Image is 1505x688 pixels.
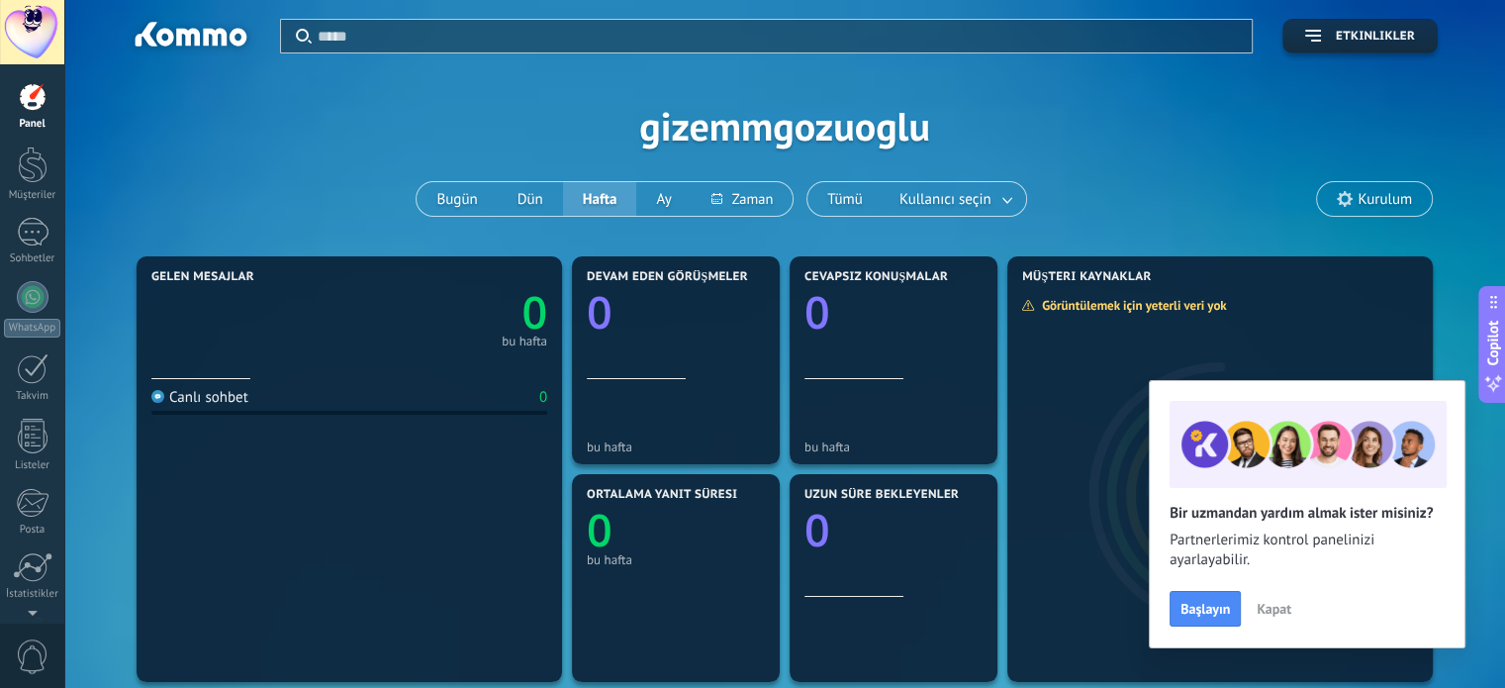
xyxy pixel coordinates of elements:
[692,182,794,216] button: Zaman
[4,459,61,472] div: Listeler
[4,390,61,403] div: Takvim
[1170,531,1445,570] span: Partnerlerimiz kontrol panelinizi ayarlayabilir.
[587,500,612,560] text: 0
[4,118,61,131] div: Panel
[1257,602,1291,616] span: Kapat
[1336,30,1415,44] span: Etkinlikler
[587,270,748,284] span: Devam eden görüşmeler
[4,189,61,202] div: Müşteriler
[151,270,254,284] span: Gelen mesajlar
[883,182,1026,216] button: Kullanıcı seçin
[587,440,765,454] div: bu hafta
[4,252,61,265] div: Sohbetler
[4,588,61,601] div: İstatistikler
[349,282,547,343] a: 0
[417,182,497,216] button: Bugün
[4,524,61,537] div: Posta
[151,388,248,407] div: Canlı sohbet
[1170,591,1241,627] button: Başlayın
[1170,504,1445,523] h2: Bir uzmandan yardım almak ister misiniz?
[1358,191,1412,208] span: Kurulum
[1021,297,1241,314] div: Görüntülemek için yeterli veri yok
[563,182,637,216] button: Hafta
[1022,270,1152,284] span: Müşteri Kaynaklar
[498,182,563,216] button: Dün
[1248,594,1300,624] button: Kapat
[804,440,983,454] div: bu hafta
[804,270,948,284] span: Cevapsız konuşmalar
[807,182,883,216] button: Tümü
[636,182,691,216] button: Ay
[895,186,995,213] span: Kullanıcı seçin
[587,552,765,567] div: bu hafta
[539,388,547,407] div: 0
[1282,19,1438,53] button: Etkinlikler
[521,282,547,343] text: 0
[587,282,612,343] text: 0
[1180,602,1230,616] span: Başlayın
[804,488,959,502] span: Uzun süre bekleyenler
[4,319,60,338] div: WhatsApp
[502,337,547,346] div: bu hafta
[151,390,164,403] img: Canlı sohbet
[804,282,830,343] text: 0
[804,500,830,560] text: 0
[587,488,737,502] span: Ortalama yanıt süresi
[1483,320,1503,365] span: Copilot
